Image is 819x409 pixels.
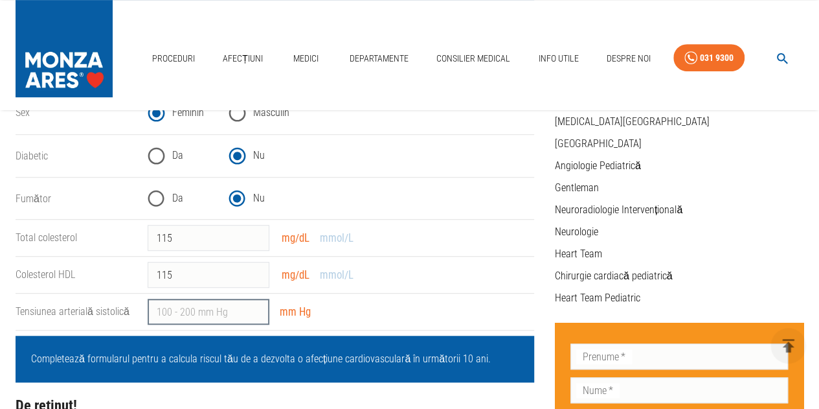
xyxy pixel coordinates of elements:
div: gender [148,97,533,129]
a: Afecțiuni [218,45,268,72]
span: Da [172,148,183,163]
a: 031 9300 [673,44,745,72]
p: Completează formularul pentru a calcula riscul tău de a dezvolta o afecțiune cardiovasculară în u... [31,351,519,367]
a: Neurologie [555,226,598,238]
a: Proceduri [147,45,200,72]
a: Angiologie Pediatrică [555,159,641,172]
input: 100 - 200 mm Hg [148,299,269,325]
span: Nu [253,148,265,163]
a: Heart Team [555,248,602,260]
button: delete [770,328,806,364]
label: Total colesterol [16,231,77,244]
span: Feminin [172,105,204,121]
span: Nu [253,191,265,206]
label: Sex [16,106,30,119]
div: diabetes [148,140,533,172]
div: 031 9300 [700,50,734,66]
button: mmol/L [316,229,357,248]
a: [MEDICAL_DATA][GEOGRAPHIC_DATA] [555,115,710,128]
input: 0 - 60 mg/dL [148,262,269,288]
input: 150 - 200 mg/dL [148,225,269,251]
a: Heart Team Pediatric [555,292,640,304]
a: Info Utile [533,45,583,72]
legend: Diabetic [16,148,137,163]
a: Neuroradiologie Intervențională [555,204,682,216]
a: Consilier Medical [431,45,515,72]
label: Tensiunea arterială sistolică [16,305,129,318]
a: [GEOGRAPHIC_DATA] [555,137,642,150]
a: Medici [286,45,327,72]
div: smoking [148,183,533,215]
span: Da [172,191,183,206]
a: Gentleman [555,181,599,194]
label: Colesterol HDL [16,268,75,281]
span: Masculin [253,105,289,121]
a: Chirurgie cardiacă pediatrică [555,270,673,282]
button: mmol/L [316,266,357,285]
a: Despre Noi [601,45,656,72]
a: Departamente [344,45,414,72]
legend: Fumător [16,191,137,206]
